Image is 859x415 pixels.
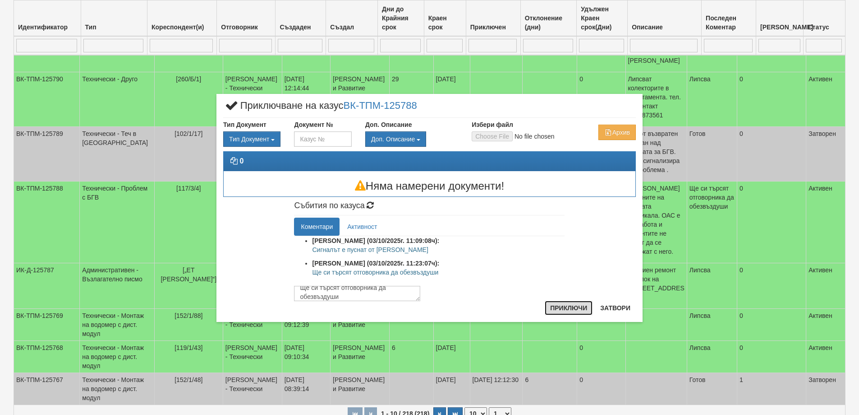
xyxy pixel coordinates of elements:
a: ВК-ТПМ-125788 [344,100,417,111]
button: Архив [598,125,636,140]
span: Тип Документ [229,135,269,143]
button: Затвори [595,301,636,315]
span: Приключване на казус [223,101,417,117]
label: Избери файл [472,120,513,129]
label: Документ № [294,120,333,129]
p: Сигналът е пуснат от [PERSON_NAME] [312,245,565,254]
span: Доп. Описание [371,135,415,143]
label: Тип Документ [223,120,266,129]
button: Приключи [545,301,593,315]
h3: Няма намерени документи! [224,180,635,192]
a: Активност [340,218,384,236]
div: Двоен клик, за изчистване на избраната стойност. [365,131,458,147]
p: Ще си търсят отговорника да обезвъздуши [312,268,565,277]
strong: [PERSON_NAME] (03/10/2025г. 11:09:08ч): [312,237,439,244]
button: Доп. Описание [365,131,426,147]
strong: 0 [239,157,243,165]
h4: Събития по казуса [294,201,565,210]
strong: [PERSON_NAME] (03/10/2025г. 11:23:07ч): [312,260,439,267]
button: Тип Документ [223,131,280,147]
label: Доп. Описание [365,120,412,129]
div: Двоен клик, за изчистване на избраната стойност. [223,131,280,147]
input: Казус № [294,131,351,147]
a: Коментари [294,218,340,236]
